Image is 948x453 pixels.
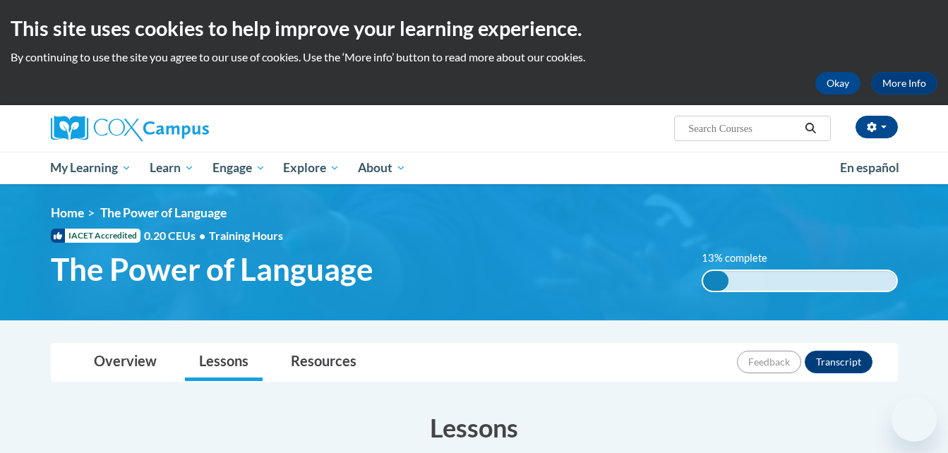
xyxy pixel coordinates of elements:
[840,160,899,175] span: En español
[30,152,919,184] div: Main menu
[144,228,209,243] span: 0.20 CEUs
[51,116,209,141] img: Cox Campus
[100,205,227,220] span: The Power of Language
[80,344,171,381] a: Overview
[140,152,203,184] a: Learn
[11,49,937,65] p: By continuing to use the site you agree to our use of cookies. Use the ‘More info’ button to read...
[50,159,131,176] span: My Learning
[51,410,898,445] h3: Lessons
[203,152,275,184] a: Engage
[805,351,872,373] button: Transcript
[283,159,340,176] span: Explore
[51,229,140,243] span: IACET Accredited
[274,152,349,184] a: Explore
[51,205,84,220] a: Home
[703,271,728,291] div: 13% complete
[737,351,801,373] button: Feedback
[702,250,783,266] label: 13% complete
[150,159,194,176] span: Learn
[800,120,821,137] button: Search
[892,397,937,442] iframe: Button to launch messaging window
[856,116,898,138] button: Account Settings
[51,116,319,141] a: Cox Campus
[815,72,860,95] button: Okay
[831,153,908,183] a: En español
[212,159,265,176] span: Engage
[199,229,205,242] span: •
[687,120,800,137] input: Search Courses
[277,344,371,381] a: Resources
[871,72,937,95] a: More Info
[51,250,373,288] span: The Power of Language
[349,152,415,184] a: About
[11,14,937,42] h2: This site uses cookies to help improve your learning experience.
[42,152,141,184] a: My Learning
[358,159,406,176] span: About
[209,229,283,242] span: Training Hours
[185,344,263,381] a: Lessons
